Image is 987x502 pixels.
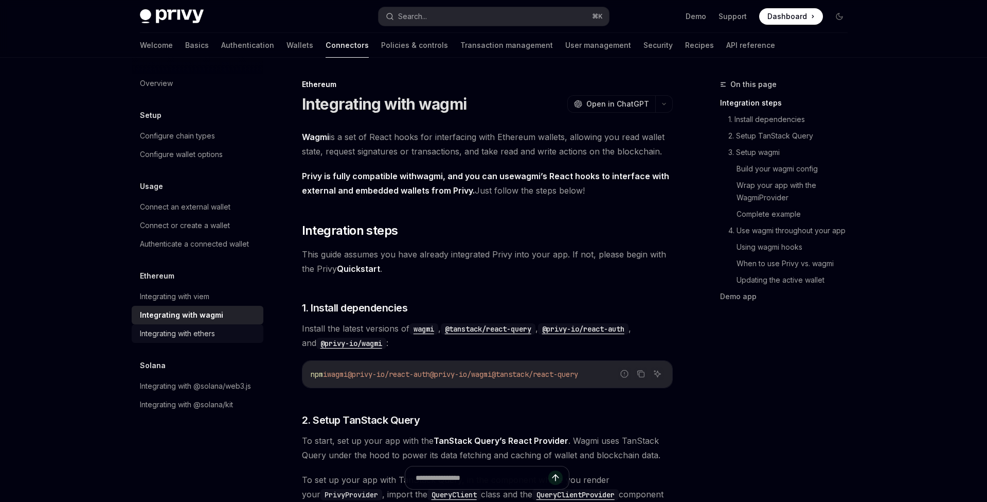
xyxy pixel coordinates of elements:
a: Transaction management [460,33,553,58]
div: Authenticate a connected wallet [140,238,249,250]
a: Configure chain types [132,127,263,145]
a: Authentication [221,33,274,58]
a: Welcome [140,33,173,58]
a: 1. Install dependencies [728,111,856,128]
h5: Ethereum [140,270,174,282]
span: is a set of React hooks for interfacing with Ethereum wallets, allowing you read wallet state, re... [302,130,673,159]
span: npm [311,370,323,379]
a: Policies & controls [381,33,448,58]
div: Integrating with @solana/web3.js [140,380,251,392]
span: 1. Install dependencies [302,301,408,315]
h1: Integrating with wagmi [302,95,467,113]
code: @privy-io/wagmi [316,338,386,349]
a: 2. Setup TanStack Query [728,128,856,144]
span: 2. Setup TanStack Query [302,413,420,427]
a: Basics [185,33,209,58]
button: Ask AI [651,367,664,380]
a: Connect an external wallet [132,198,263,216]
span: @privy-io/react-auth [348,370,430,379]
a: @privy-io/react-auth [538,323,629,334]
a: Configure wallet options [132,145,263,164]
span: @privy-io/wagmi [430,370,492,379]
span: To start, set up your app with the . Wagmi uses TanStack Query under the hood to power its data f... [302,434,673,462]
code: wagmi [409,323,438,335]
a: Using wagmi hooks [737,239,856,255]
a: wagmi [514,171,541,182]
div: Connect an external wallet [140,201,230,213]
span: i [323,370,327,379]
a: Integrating with ethers [132,324,263,343]
a: Wrap your app with the WagmiProvider [737,177,856,206]
h5: Setup [140,109,161,122]
div: Integrating with wagmi [140,309,223,321]
span: Integration steps [302,222,398,239]
a: 4. Use wagmi throughout your app [728,222,856,239]
a: Support [719,11,747,22]
a: Overview [132,74,263,93]
a: wagmi [417,171,443,182]
span: @tanstack/react-query [492,370,578,379]
span: Open in ChatGPT [586,99,649,109]
div: Configure wallet options [140,148,223,161]
button: Search...⌘K [379,7,609,26]
button: Report incorrect code [618,367,631,380]
div: Overview [140,77,173,90]
a: Complete example [737,206,856,222]
strong: Privy is fully compatible with , and you can use ’s React hooks to interface with external and em... [302,171,669,196]
div: Search... [398,10,427,23]
a: Recipes [685,33,714,58]
h5: Solana [140,359,166,372]
a: Integrating with wagmi [132,306,263,324]
button: Send message [548,471,563,485]
a: Dashboard [759,8,823,25]
div: Ethereum [302,79,673,90]
div: Configure chain types [140,130,215,142]
a: When to use Privy vs. wagmi [737,255,856,272]
a: Build your wagmi config [737,161,856,177]
a: Security [643,33,673,58]
a: 3. Setup wagmi [728,144,856,161]
div: Integrating with ethers [140,327,215,340]
a: Quickstart [337,264,380,274]
a: Demo [686,11,706,22]
a: Wallets [286,33,313,58]
button: Toggle dark mode [831,8,848,25]
span: On this page [730,78,777,91]
a: Integrating with @solana/web3.js [132,377,263,395]
div: Integrating with @solana/kit [140,399,233,411]
a: Demo app [720,288,856,305]
a: Integration steps [720,95,856,111]
span: Install the latest versions of , , , and : [302,321,673,350]
code: @privy-io/react-auth [538,323,629,335]
a: Connect or create a wallet [132,216,263,235]
a: Integrating with @solana/kit [132,395,263,414]
h5: Usage [140,180,163,193]
button: Open in ChatGPT [567,95,655,113]
code: @tanstack/react-query [441,323,535,335]
a: @tanstack/react-query [441,323,535,334]
span: Dashboard [767,11,807,22]
a: Updating the active wallet [737,272,856,288]
span: wagmi [327,370,348,379]
a: wagmi [409,323,438,334]
a: TanStack Query’s React Provider [434,436,568,446]
a: API reference [726,33,775,58]
img: dark logo [140,9,204,24]
button: Copy the contents from the code block [634,367,648,380]
a: User management [565,33,631,58]
a: Authenticate a connected wallet [132,235,263,253]
span: Just follow the steps below! [302,169,673,198]
a: @privy-io/wagmi [316,338,386,348]
span: ⌘ K [592,12,603,21]
div: Connect or create a wallet [140,219,230,232]
a: Integrating with viem [132,287,263,306]
div: Integrating with viem [140,290,209,303]
span: This guide assumes you have already integrated Privy into your app. If not, please begin with the... [302,247,673,276]
a: Connectors [326,33,369,58]
a: Wagmi [302,132,329,143]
